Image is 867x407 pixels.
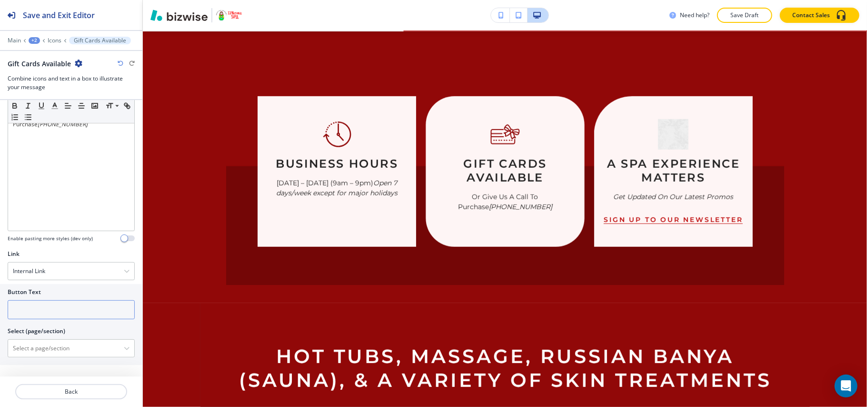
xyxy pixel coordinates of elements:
[16,387,126,396] p: Back
[48,37,61,44] button: Icons
[717,8,772,23] button: Save Draft
[234,345,777,392] h2: Hot Tubs, Massage, Russian Banya (Sauna), & a Variety of Skin Treatments
[8,235,93,242] h4: Enable pasting more styles (dev only)
[13,267,45,275] h4: Internal Link
[603,157,743,184] h6: A Spa Experience Matters
[680,11,709,20] h3: Need help?
[658,119,688,150] img: def6e46aab5b7a515231f21b4e72d24d.png
[321,119,352,150] img: icon
[8,288,41,296] h2: Button Text
[792,11,830,20] p: Contact Sales
[835,375,857,397] div: Open Intercom Messenger
[613,193,733,201] em: Get Updated On Our Latest Promos
[267,178,407,198] p: [DATE] – [DATE] (9am – 9pm)
[488,203,552,211] em: [PHONE_NUMBER]
[8,327,65,336] h2: Select (page/section)
[780,8,859,23] button: Contact Sales
[276,179,399,197] em: Open 7 days/week except for major holidays
[23,10,95,21] h2: Save and Exit Editor
[38,120,88,128] em: [PHONE_NUMBER]
[8,37,21,44] button: Main
[489,119,520,150] img: icon
[276,157,398,171] h6: Business Hours
[74,37,126,44] p: Gift Cards Available
[69,37,131,44] button: Gift Cards Available
[8,340,124,356] input: Manual Input
[15,384,127,399] button: Back
[8,59,71,69] h2: Gift Cards Available
[435,192,575,212] p: Or Give Us A Call To Purchase
[729,11,760,20] p: Save Draft
[8,250,20,258] h2: Link
[150,10,208,21] img: Bizwise Logo
[435,157,575,184] h6: Gift Cards Available
[29,37,40,44] button: +2
[604,215,743,224] button: Sign Up To Our Newsletter
[216,10,242,20] img: Your Logo
[8,74,135,92] h3: Combine icons and text in a box to illustrate your message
